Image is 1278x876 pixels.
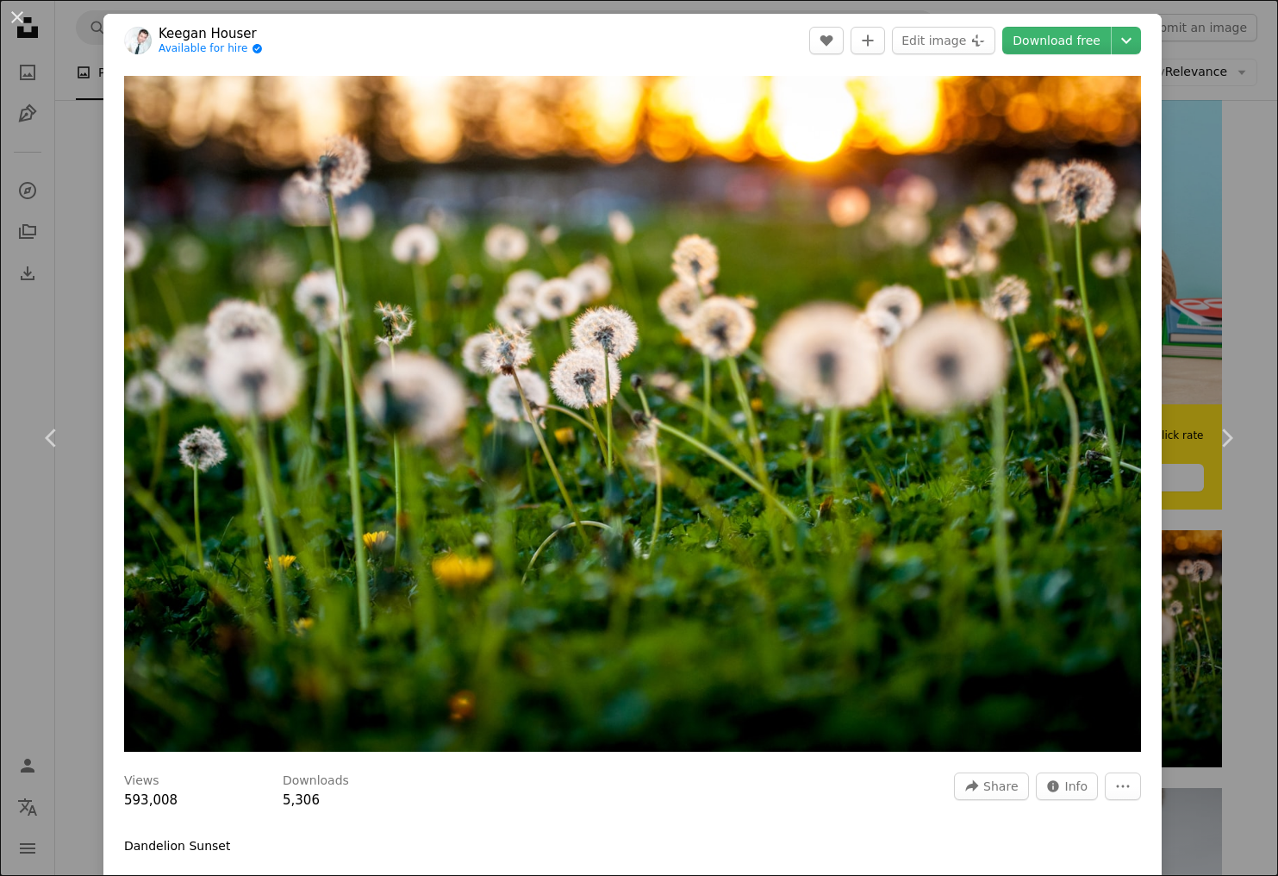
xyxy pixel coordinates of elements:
[124,773,159,790] h3: Views
[892,27,995,54] button: Edit image
[983,773,1018,799] span: Share
[1036,773,1099,800] button: Stats about this image
[124,792,178,808] span: 593,008
[1175,355,1278,521] a: Next
[283,773,349,790] h3: Downloads
[124,76,1141,752] button: Zoom in on this image
[159,25,263,42] a: Keegan Houser
[1105,773,1141,800] button: More Actions
[809,27,844,54] button: Like
[1002,27,1111,54] a: Download free
[283,792,320,808] span: 5,306
[1112,27,1141,54] button: Choose download size
[954,773,1028,800] button: Share this image
[1065,773,1088,799] span: Info
[124,76,1141,752] img: shallow focus photo of dandelion
[124,27,152,54] img: Go to Keegan Houser's profile
[851,27,885,54] button: Add to Collection
[159,42,263,56] a: Available for hire
[124,838,230,855] p: Dandelion Sunset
